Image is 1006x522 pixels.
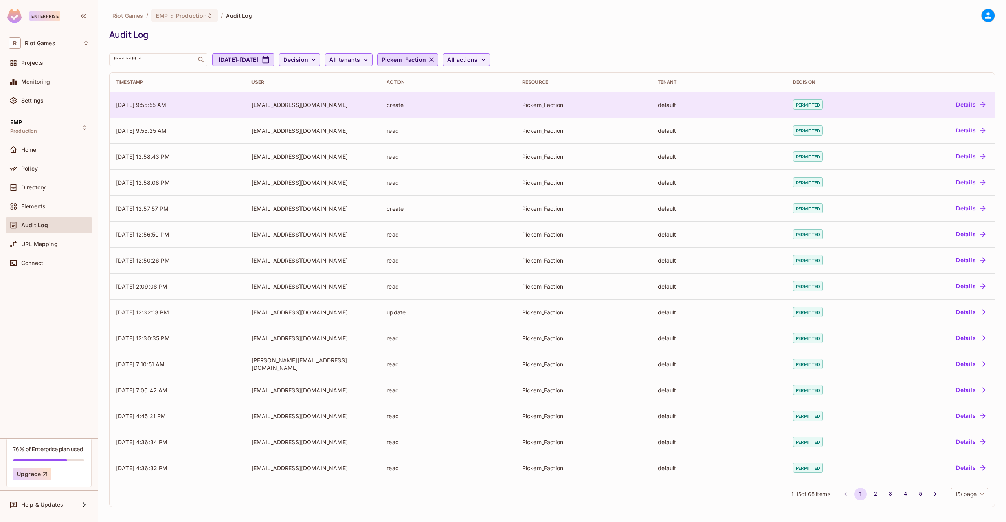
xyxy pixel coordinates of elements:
span: [DATE] 12:32:13 PM [116,309,169,316]
span: Connect [21,260,43,266]
span: permitted [793,229,823,239]
button: Go to page 2 [869,488,882,500]
span: [DATE] 7:06:42 AM [116,387,168,393]
div: Pickem_Faction [522,360,645,368]
span: permitted [793,333,823,343]
button: All actions [443,53,490,66]
span: permitted [793,359,823,369]
div: default [658,231,781,238]
div: default [658,309,781,316]
div: default [658,438,781,446]
button: page 1 [854,488,867,500]
span: [DATE] 2:09:08 PM [116,283,168,290]
div: [EMAIL_ADDRESS][DOMAIN_NAME] [251,283,374,290]
span: [DATE] 12:56:50 PM [116,231,169,238]
div: Pickem_Faction [522,231,645,238]
span: All tenants [329,55,360,65]
span: permitted [793,151,823,162]
div: Decision [793,79,878,85]
div: default [658,386,781,394]
div: [EMAIL_ADDRESS][DOMAIN_NAME] [251,153,374,160]
span: [DATE] 4:45:21 PM [116,413,166,419]
div: default [658,283,781,290]
div: Pickem_Faction [522,464,645,472]
div: Action [387,79,510,85]
li: / [221,12,223,19]
span: the active workspace [112,12,143,19]
span: All actions [447,55,477,65]
span: Elements [21,203,46,210]
div: Audit Log [109,29,991,40]
div: read [387,464,510,472]
button: Details [953,384,988,396]
div: [EMAIL_ADDRESS][DOMAIN_NAME] [251,335,374,342]
span: permitted [793,99,823,110]
span: [DATE] 9:55:25 AM [116,127,167,134]
button: Details [953,228,988,241]
div: Tenant [658,79,781,85]
div: read [387,360,510,368]
div: read [387,412,510,420]
div: Pickem_Faction [522,335,645,342]
button: Details [953,436,988,448]
div: Pickem_Faction [522,205,645,212]
div: [EMAIL_ADDRESS][DOMAIN_NAME] [251,464,374,472]
span: EMP [156,12,167,19]
span: permitted [793,437,823,447]
span: URL Mapping [21,241,58,247]
button: Decision [279,53,320,66]
div: read [387,257,510,264]
span: Audit Log [226,12,252,19]
span: Production [10,128,37,134]
div: read [387,438,510,446]
div: [EMAIL_ADDRESS][DOMAIN_NAME] [251,205,374,212]
div: default [658,412,781,420]
button: Go to page 5 [914,488,927,500]
button: Details [953,98,988,111]
button: Details [953,358,988,370]
span: permitted [793,203,823,213]
span: permitted [793,281,823,291]
div: 76% of Enterprise plan used [13,445,83,453]
div: read [387,335,510,342]
div: default [658,205,781,212]
nav: pagination navigation [838,488,943,500]
span: Production [176,12,207,19]
span: [DATE] 9:55:55 AM [116,101,167,108]
span: Pickem_Faction [382,55,426,65]
span: [DATE] 12:30:35 PM [116,335,170,342]
span: Help & Updates [21,502,63,508]
div: default [658,360,781,368]
div: Pickem_Faction [522,153,645,160]
span: permitted [793,125,823,136]
div: Timestamp [116,79,239,85]
button: Details [953,150,988,163]
div: create [387,205,510,212]
button: Go to next page [929,488,942,500]
div: [EMAIL_ADDRESS][DOMAIN_NAME] [251,438,374,446]
div: default [658,335,781,342]
div: Pickem_Faction [522,438,645,446]
span: permitted [793,463,823,473]
span: EMP [10,119,22,125]
div: default [658,464,781,472]
button: All tenants [325,53,372,66]
span: permitted [793,255,823,265]
div: read [387,386,510,394]
span: Projects [21,60,43,66]
span: Policy [21,165,38,172]
div: default [658,257,781,264]
button: Details [953,124,988,137]
div: Resource [522,79,645,85]
div: default [658,179,781,186]
button: Details [953,410,988,422]
span: Workspace: Riot Games [25,40,55,46]
button: Details [953,176,988,189]
div: [EMAIL_ADDRESS][DOMAIN_NAME] [251,309,374,316]
span: [DATE] 12:58:08 PM [116,179,170,186]
span: Monitoring [21,79,50,85]
div: [EMAIL_ADDRESS][DOMAIN_NAME] [251,101,374,108]
div: default [658,101,781,108]
button: Details [953,332,988,344]
span: permitted [793,177,823,187]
